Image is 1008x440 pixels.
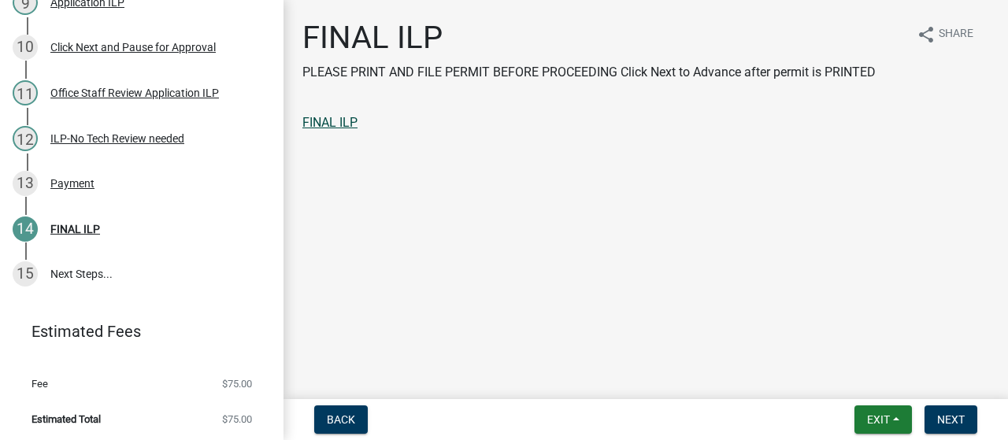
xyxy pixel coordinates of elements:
[50,224,100,235] div: FINAL ILP
[50,87,219,98] div: Office Staff Review Application ILP
[222,414,252,424] span: $75.00
[302,63,876,82] p: PLEASE PRINT AND FILE PERMIT BEFORE PROCEEDING Click Next to Advance after permit is PRINTED
[13,216,38,242] div: 14
[13,171,38,196] div: 13
[925,405,977,434] button: Next
[13,80,38,105] div: 11
[31,379,48,389] span: Fee
[13,316,258,347] a: Estimated Fees
[917,25,936,44] i: share
[13,126,38,151] div: 12
[939,25,973,44] span: Share
[222,379,252,389] span: $75.00
[31,414,101,424] span: Estimated Total
[302,19,876,57] h1: FINAL ILP
[13,35,38,60] div: 10
[13,261,38,287] div: 15
[904,19,986,50] button: shareShare
[327,413,355,426] span: Back
[50,178,94,189] div: Payment
[50,133,184,144] div: ILP-No Tech Review needed
[854,405,912,434] button: Exit
[937,413,965,426] span: Next
[50,42,216,53] div: Click Next and Pause for Approval
[314,405,368,434] button: Back
[302,115,358,130] a: FINAL ILP
[867,413,890,426] span: Exit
